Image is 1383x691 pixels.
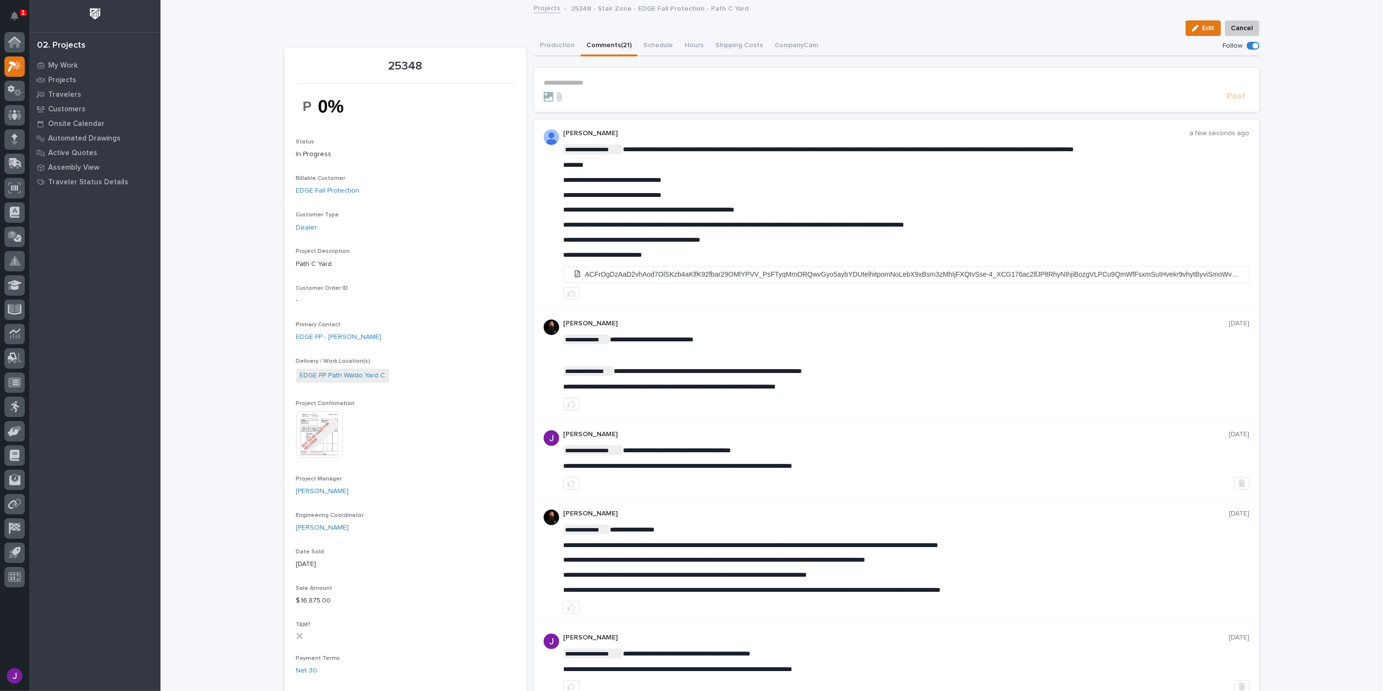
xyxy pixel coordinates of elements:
img: ACg8ocLB2sBq07NhafZLDpfZztpbDqa4HYtD3rBf5LhdHf4k=s96-c [544,634,559,649]
img: ACg8ocLB2sBq07NhafZLDpfZztpbDqa4HYtD3rBf5LhdHf4k=s96-c [544,430,559,446]
a: My Work [29,58,160,72]
p: Onsite Calendar [48,120,105,128]
p: 25348 [296,59,514,73]
a: Assembly View [29,160,160,175]
span: Billable Customer [296,176,346,181]
button: Delete post [1234,477,1250,490]
p: [PERSON_NAME] [563,129,1190,138]
p: [PERSON_NAME] [563,634,1229,642]
p: Traveler Status Details [48,178,128,187]
a: Automated Drawings [29,131,160,145]
button: Hours [679,36,709,56]
button: Shipping Costs [709,36,769,56]
button: Edit [1186,20,1221,36]
span: Status [296,139,315,145]
a: ACFrOgDzAaD2vhAod7OlSKzb4aKlfK92fbar29OMlYPVV_PsFTyqMmORQwvGyo5aybYDUtelhitpomNoLebX9xBsm3zMhIjFX... [564,266,1249,283]
p: My Work [48,61,78,70]
span: Date Sold [296,549,324,555]
p: [DATE] [296,559,514,569]
button: Comments (21) [581,36,638,56]
a: Dealer [296,223,318,233]
button: like this post [563,477,580,490]
span: Post [1227,91,1246,102]
a: [PERSON_NAME] [296,523,349,533]
button: Notifications [4,6,25,26]
p: Travelers [48,90,81,99]
p: 1 [21,9,25,16]
span: Cancel [1231,22,1253,34]
p: 25348 - Stair Zone - EDGE Fall Protection - Path C Yard [571,2,748,13]
span: Payment Terms [296,656,340,661]
p: [DATE] [1229,319,1250,328]
p: [DATE] [1229,430,1250,439]
span: Edit [1203,24,1215,33]
a: EDGE FP - [PERSON_NAME] [296,332,382,342]
img: Z97OKrygqanmUouVSLnWFbSLUKKJw_dOPK5N8LBRBTg [296,89,369,123]
img: zmKUmRVDQjmBLfnAs97p [544,510,559,525]
a: Customers [29,102,160,116]
a: Travelers [29,87,160,102]
a: Projects [29,72,160,87]
p: [PERSON_NAME] [563,319,1229,328]
p: Automated Drawings [48,134,121,143]
p: Follow [1223,42,1243,50]
span: T&M? [296,622,311,628]
p: [DATE] [1229,634,1250,642]
span: Customer Type [296,212,339,218]
button: like this post [563,287,580,300]
p: [PERSON_NAME] [563,510,1229,518]
p: [PERSON_NAME] [563,430,1229,439]
button: like this post [563,398,580,410]
p: Projects [48,76,76,85]
a: EDGE FP Path Waldo Yard C [300,371,386,381]
a: EDGE Fall Protection [296,186,360,196]
button: Production [534,36,581,56]
p: In Progress [296,149,514,159]
span: Project Confirmation [296,401,355,407]
img: Workspace Logo [86,5,104,23]
p: [DATE] [1229,510,1250,518]
p: Assembly View [48,163,99,172]
div: 02. Projects [37,40,86,51]
button: CompanyCam [769,36,824,56]
span: Delivery / Work Location(s) [296,358,371,364]
button: Cancel [1225,20,1259,36]
span: Customer Order ID [296,285,349,291]
p: Path C Yard [296,259,514,269]
a: Onsite Calendar [29,116,160,131]
a: Net 30 [296,666,318,676]
span: Primary Contact [296,322,341,328]
a: Projects [533,2,560,13]
span: Sale Amount [296,585,333,591]
span: Project Description [296,248,350,254]
span: Project Manager [296,476,342,482]
img: AOh14GhUnP333BqRmXh-vZ-TpYZQaFVsuOFmGre8SRZf2A=s96-c [544,129,559,145]
img: zmKUmRVDQjmBLfnAs97p [544,319,559,335]
a: [PERSON_NAME] [296,486,349,496]
a: Traveler Status Details [29,175,160,189]
p: Customers [48,105,86,114]
button: Schedule [638,36,679,56]
button: users-avatar [4,666,25,686]
a: Active Quotes [29,145,160,160]
p: - [296,296,514,306]
span: Engineering Coordinator [296,513,364,518]
p: a few seconds ago [1190,129,1250,138]
div: Notifications1 [12,12,25,27]
p: Active Quotes [48,149,97,158]
button: Post [1223,91,1250,102]
p: $ 16,875.00 [296,596,514,606]
button: like this post [563,601,580,614]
